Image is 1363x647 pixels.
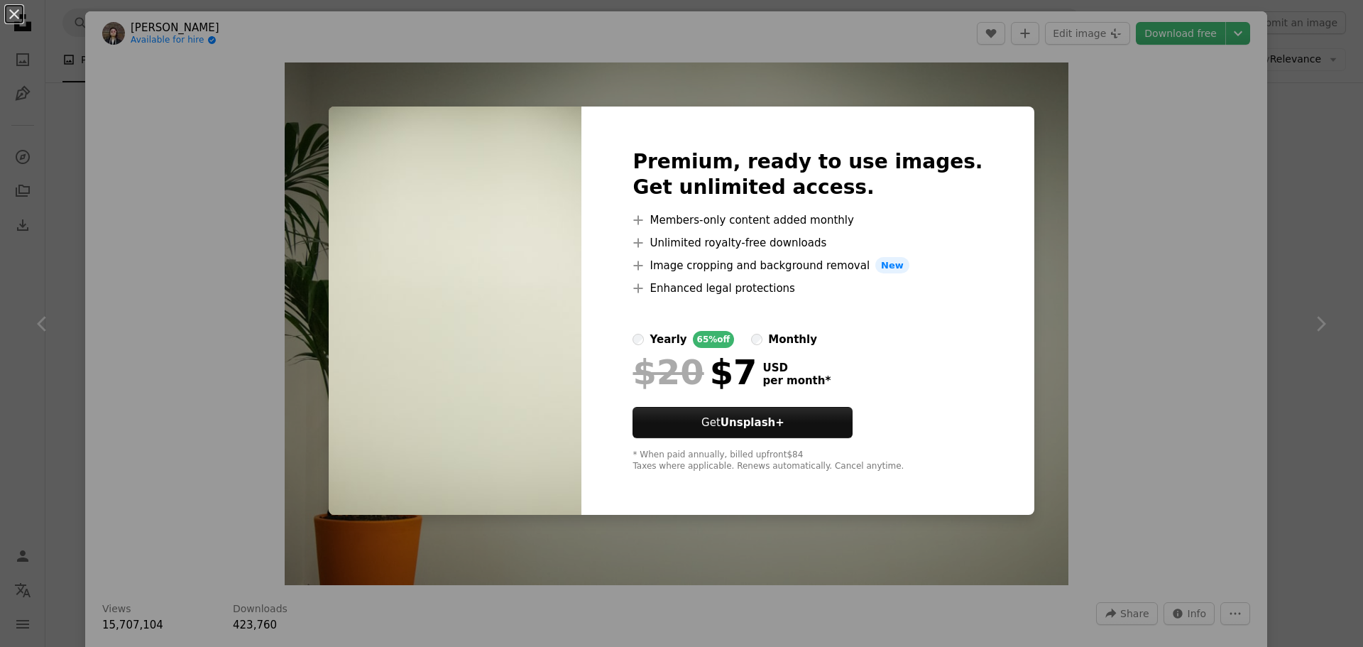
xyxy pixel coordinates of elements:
[762,374,831,387] span: per month *
[329,107,581,516] img: photo-1577017040065-650ee4d43339
[633,407,853,438] button: GetUnsplash+
[875,257,909,274] span: New
[633,257,982,274] li: Image cropping and background removal
[633,354,757,391] div: $7
[650,331,686,348] div: yearly
[693,331,735,348] div: 65% off
[633,450,982,472] div: * When paid annually, billed upfront $84 Taxes where applicable. Renews automatically. Cancel any...
[768,331,817,348] div: monthly
[633,280,982,297] li: Enhanced legal protections
[633,149,982,200] h2: Premium, ready to use images. Get unlimited access.
[633,212,982,229] li: Members-only content added monthly
[762,361,831,374] span: USD
[633,354,704,391] span: $20
[721,416,784,429] strong: Unsplash+
[633,234,982,251] li: Unlimited royalty-free downloads
[751,334,762,345] input: monthly
[633,334,644,345] input: yearly65%off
